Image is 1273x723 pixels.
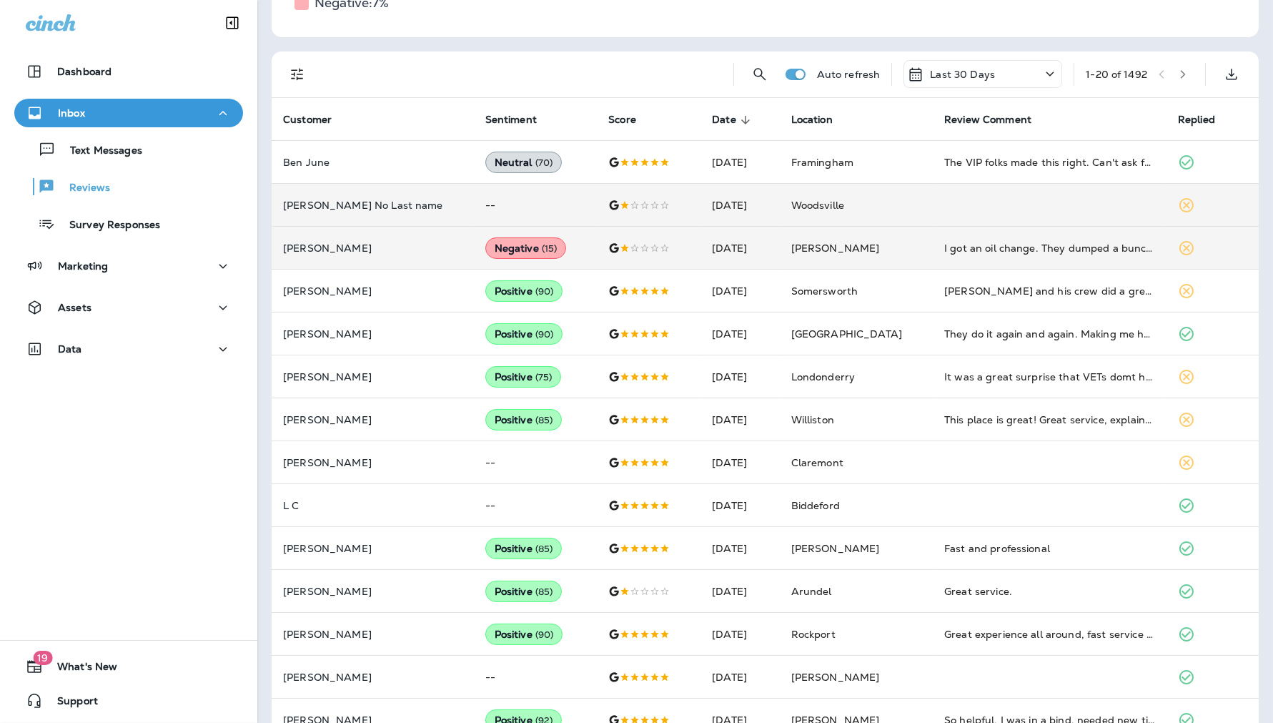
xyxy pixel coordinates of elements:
button: Inbox [14,99,243,127]
span: Somersworth [791,285,858,297]
td: [DATE] [700,141,780,184]
button: Marketing [14,252,243,280]
td: [DATE] [700,527,780,570]
td: [DATE] [700,227,780,270]
div: Positive [485,323,563,345]
td: [DATE] [700,570,780,613]
button: 19What's New [14,652,243,681]
button: Assets [14,293,243,322]
span: Rockport [791,628,836,641]
span: Woodsville [791,199,844,212]
button: Survey Responses [14,209,243,239]
p: Text Messages [56,144,142,158]
p: [PERSON_NAME] [283,328,462,340]
div: Great service. [944,584,1155,599]
button: Text Messages [14,134,243,164]
span: Replied [1178,114,1234,127]
p: [PERSON_NAME] [283,242,462,254]
span: Score [608,114,636,126]
p: Marketing [58,260,108,272]
div: Great experience all around, fast service and excellent customer care. There new location is a gr... [944,627,1155,641]
span: Review Comment [944,114,1031,126]
span: Sentiment [485,114,537,126]
button: Reviews [14,172,243,202]
td: -- [474,656,598,699]
span: Score [608,114,655,127]
p: [PERSON_NAME] [283,414,462,426]
span: Framingham [791,156,853,169]
button: Data [14,335,243,363]
td: [DATE] [700,613,780,656]
span: ( 70 ) [535,157,553,169]
td: -- [474,441,598,484]
div: The VIP folks made this right. Can't ask for more. [944,155,1155,169]
span: ( 85 ) [535,414,553,426]
p: [PERSON_NAME] [283,543,462,554]
td: [DATE] [700,441,780,484]
div: I got an oil change. They dumped a bunch of litter on my cabin air filter, and tried to upset me ... [944,241,1155,255]
span: Londonderry [791,370,856,383]
span: [PERSON_NAME] [791,242,880,255]
div: This place is great! Great service, explained things well, and got me in and out in timely manner... [944,413,1155,427]
div: Positive [485,280,563,302]
span: [PERSON_NAME] [791,542,880,555]
div: Tim and his crew did a great job. I’m very pleased with how it turned out. Love my new tires. [944,284,1155,298]
span: ( 90 ) [535,285,554,297]
button: Search Reviews [746,60,774,89]
p: Survey Responses [55,219,160,232]
span: Date [712,114,755,127]
button: Filters [283,60,312,89]
span: Biddeford [791,499,840,512]
div: Negative [485,237,567,259]
span: [PERSON_NAME] [791,671,880,684]
span: Replied [1178,114,1215,126]
div: Neutral [485,152,563,173]
span: [GEOGRAPHIC_DATA] [791,328,902,340]
span: ( 90 ) [535,328,554,340]
td: [DATE] [700,270,780,313]
span: What's New [43,661,117,678]
p: [PERSON_NAME] [283,285,462,297]
span: ( 75 ) [535,371,553,383]
span: ( 85 ) [535,543,553,555]
button: Collapse Sidebar [212,9,252,37]
span: Date [712,114,736,126]
div: 1 - 20 of 1492 [1086,69,1147,80]
div: Positive [485,538,563,559]
p: L C [283,500,462,511]
p: [PERSON_NAME] [283,672,462,683]
p: Reviews [55,182,110,195]
div: Positive [485,409,563,431]
p: [PERSON_NAME] No Last name [283,200,462,211]
p: Data [58,343,82,355]
span: Customer [283,114,350,127]
span: Support [43,695,98,712]
p: Last 30 Days [930,69,995,80]
span: ( 15 ) [542,242,558,255]
p: Dashboard [57,66,112,77]
span: Williston [791,413,834,426]
span: Sentiment [485,114,555,127]
p: [PERSON_NAME] [283,457,462,468]
td: [DATE] [700,184,780,227]
span: ( 90 ) [535,629,554,641]
span: Location [791,114,833,126]
span: ( 85 ) [535,586,553,598]
div: Positive [485,366,562,388]
div: Positive [485,581,563,602]
td: [DATE] [700,656,780,699]
td: [DATE] [700,398,780,441]
div: Fast and professional [944,541,1155,556]
td: -- [474,484,598,527]
div: They do it again and again. Making me happy I choose VIP. big shout out to the professionals turn... [944,327,1155,341]
div: Positive [485,624,563,645]
td: [DATE] [700,484,780,527]
p: [PERSON_NAME] [283,371,462,383]
span: Location [791,114,851,127]
p: Auto refresh [817,69,881,80]
div: It was a great surprise that VETs domt have to pay for the inspection. Thank you. [944,370,1155,384]
p: [PERSON_NAME] [283,629,462,640]
span: 19 [33,651,52,665]
span: Arundel [791,585,832,598]
p: Assets [58,302,91,313]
